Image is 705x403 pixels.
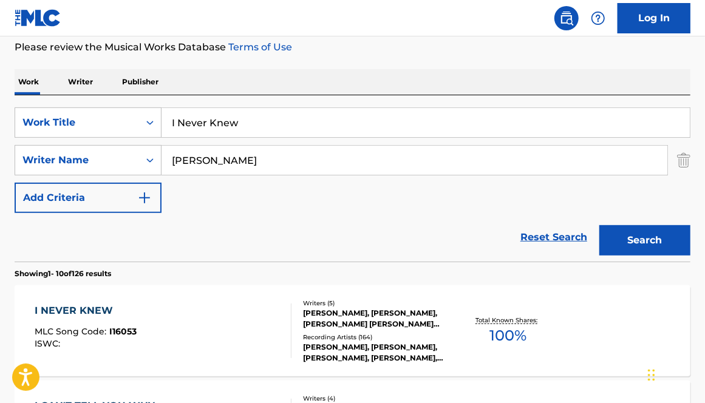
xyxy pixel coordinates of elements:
[15,107,690,262] form: Search Form
[22,153,132,168] div: Writer Name
[22,115,132,130] div: Work Title
[514,224,593,251] a: Reset Search
[35,326,109,337] span: MLC Song Code :
[15,9,61,27] img: MLC Logo
[137,191,152,205] img: 9d2ae6d4665cec9f34b9.svg
[591,11,605,25] img: help
[303,342,452,364] div: [PERSON_NAME], [PERSON_NAME], [PERSON_NAME], [PERSON_NAME], [PERSON_NAME]
[303,308,452,330] div: [PERSON_NAME], [PERSON_NAME], [PERSON_NAME] [PERSON_NAME] [PERSON_NAME]
[15,69,43,95] p: Work
[64,69,97,95] p: Writer
[648,357,655,393] div: Drag
[15,268,111,279] p: Showing 1 - 10 of 126 results
[226,41,292,53] a: Terms of Use
[677,145,690,175] img: Delete Criterion
[490,325,527,347] span: 100 %
[35,338,63,349] span: ISWC :
[618,3,690,33] a: Log In
[15,40,690,55] p: Please review the Musical Works Database
[303,333,452,342] div: Recording Artists ( 164 )
[559,11,574,25] img: search
[303,299,452,308] div: Writers ( 5 )
[35,303,137,318] div: I NEVER KNEW
[109,326,137,337] span: I16053
[476,316,541,325] p: Total Known Shares:
[554,6,579,30] a: Public Search
[586,6,610,30] div: Help
[599,225,690,256] button: Search
[644,345,705,403] iframe: Chat Widget
[15,285,690,376] a: I NEVER KNEWMLC Song Code:I16053ISWC:Writers (5)[PERSON_NAME], [PERSON_NAME], [PERSON_NAME] [PERS...
[15,183,162,213] button: Add Criteria
[303,394,452,403] div: Writers ( 4 )
[118,69,162,95] p: Publisher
